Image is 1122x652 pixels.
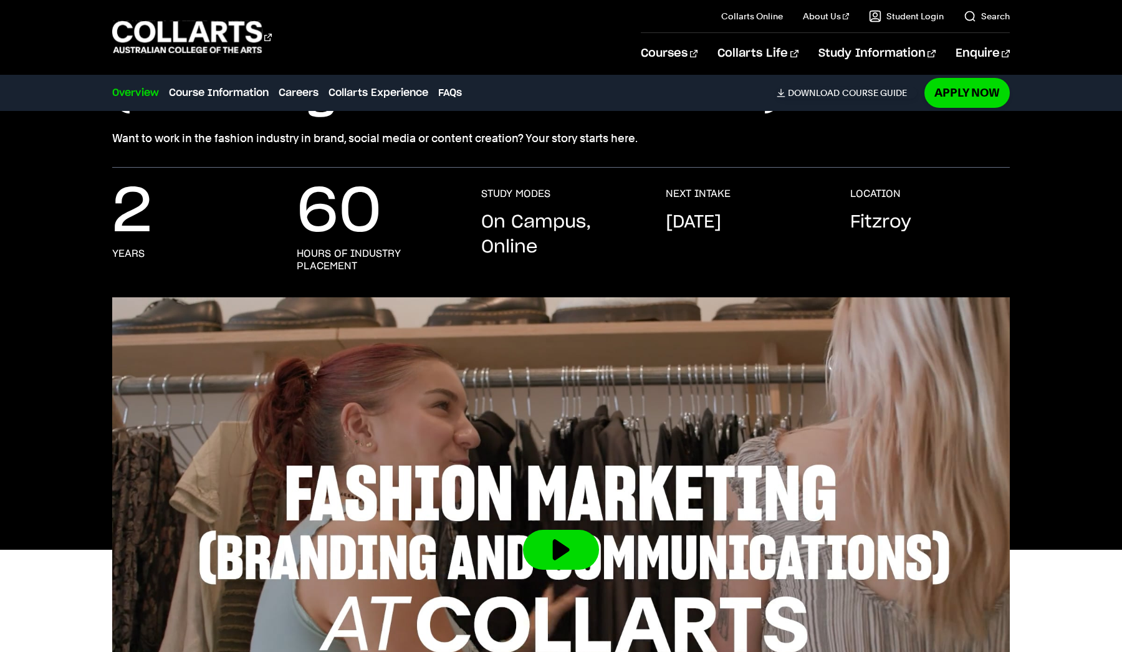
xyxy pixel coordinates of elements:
[818,33,936,74] a: Study Information
[717,33,798,74] a: Collarts Life
[112,19,272,55] div: Go to homepage
[777,87,917,98] a: DownloadCourse Guide
[788,87,840,98] span: Download
[481,210,641,260] p: On Campus, Online
[924,78,1010,107] a: Apply Now
[666,210,721,235] p: [DATE]
[279,85,319,100] a: Careers
[481,188,550,200] h3: STUDY MODES
[666,188,731,200] h3: NEXT INTAKE
[328,85,428,100] a: Collarts Experience
[112,130,1010,147] p: Want to work in the fashion industry in brand, social media or content creation? Your story start...
[721,10,783,22] a: Collarts Online
[438,85,462,100] a: FAQs
[297,247,456,272] h3: hours of industry placement
[850,210,911,235] p: Fitzroy
[112,85,159,100] a: Overview
[869,10,944,22] a: Student Login
[850,188,901,200] h3: LOCATION
[112,247,145,260] h3: years
[641,33,698,74] a: Courses
[956,33,1010,74] a: Enquire
[297,188,381,237] p: 60
[803,10,849,22] a: About Us
[169,85,269,100] a: Course Information
[112,188,152,237] p: 2
[964,10,1010,22] a: Search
